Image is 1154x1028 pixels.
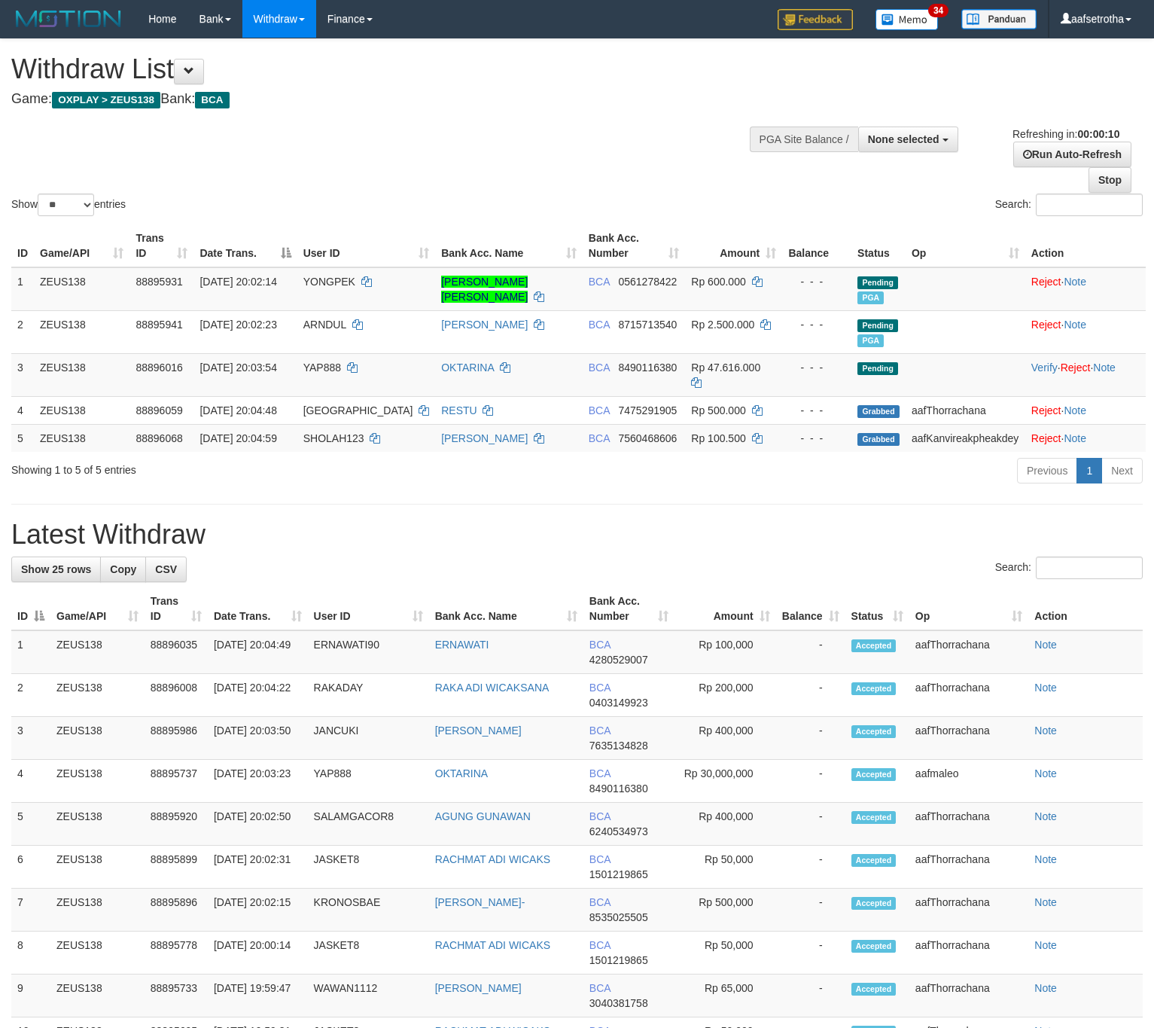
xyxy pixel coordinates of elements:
[145,760,208,803] td: 88895737
[34,310,129,353] td: ZEUS138
[11,456,470,477] div: Showing 1 to 5 of 5 entries
[995,194,1143,216] label: Search:
[589,782,648,795] span: Copy 8490116380 to clipboard
[851,682,897,695] span: Accepted
[135,319,182,331] span: 88895941
[788,360,845,375] div: - - -
[50,674,145,717] td: ZEUS138
[50,587,145,630] th: Game/API: activate to sort column ascending
[909,674,1028,717] td: aafThorrachana
[11,92,754,107] h4: Game: Bank:
[691,361,760,374] span: Rp 47.616.000
[589,939,610,951] span: BCA
[1025,310,1146,353] td: ·
[135,432,182,444] span: 88896068
[297,224,436,267] th: User ID: activate to sort column ascending
[435,224,583,267] th: Bank Acc. Name: activate to sort column ascending
[851,725,897,738] span: Accepted
[583,587,674,630] th: Bank Acc. Number: activate to sort column ascending
[50,846,145,889] td: ZEUS138
[909,760,1028,803] td: aafmaleo
[1031,361,1058,374] a: Verify
[11,557,101,582] a: Show 25 rows
[1012,128,1119,140] span: Refreshing in:
[589,982,610,994] span: BCA
[208,975,308,1017] td: [DATE] 19:59:47
[589,404,610,416] span: BCA
[441,319,528,331] a: [PERSON_NAME]
[589,810,610,822] span: BCA
[674,846,776,889] td: Rp 50,000
[674,630,776,674] td: Rp 100,000
[435,639,489,651] a: ERNAWATI
[308,889,429,932] td: KRONOSBAE
[1089,167,1131,193] a: Stop
[308,932,429,975] td: JASKET8
[1034,639,1057,651] a: Note
[961,9,1037,29] img: panduan.png
[308,587,429,630] th: User ID: activate to sort column ascending
[199,432,276,444] span: [DATE] 20:04:59
[11,803,50,846] td: 5
[776,803,845,846] td: -
[1017,458,1077,483] a: Previous
[308,846,429,889] td: JASKET8
[441,404,477,416] a: RESTU
[1013,142,1131,167] a: Run Auto-Refresh
[208,717,308,760] td: [DATE] 20:03:50
[851,811,897,824] span: Accepted
[34,267,129,311] td: ZEUS138
[11,54,754,84] h1: Withdraw List
[38,194,94,216] select: Showentries
[857,319,898,332] span: Pending
[308,717,429,760] td: JANCUKI
[995,557,1143,579] label: Search:
[1025,424,1146,452] td: ·
[1034,724,1057,737] a: Note
[909,630,1028,674] td: aafThorrachana
[303,432,364,444] span: SHOLAH123
[441,276,528,303] a: [PERSON_NAME] [PERSON_NAME]
[11,674,50,717] td: 2
[589,319,610,331] span: BCA
[776,932,845,975] td: -
[199,276,276,288] span: [DATE] 20:02:14
[1064,432,1086,444] a: Note
[195,92,229,108] span: BCA
[11,932,50,975] td: 8
[858,127,958,152] button: None selected
[691,404,745,416] span: Rp 500.000
[208,846,308,889] td: [DATE] 20:02:31
[857,362,898,375] span: Pending
[868,133,939,145] span: None selected
[909,889,1028,932] td: aafThorrachana
[589,868,648,880] span: Copy 1501219865 to clipboard
[618,404,677,416] span: Copy 7475291905 to clipboard
[1061,361,1091,374] a: Reject
[589,654,648,666] span: Copy 4280529007 to clipboard
[1034,682,1057,694] a: Note
[199,361,276,374] span: [DATE] 20:03:54
[145,803,208,846] td: 88895920
[110,563,136,575] span: Copy
[135,404,182,416] span: 88896059
[11,630,50,674] td: 1
[1034,810,1057,822] a: Note
[34,353,129,396] td: ZEUS138
[208,760,308,803] td: [DATE] 20:03:23
[851,940,897,953] span: Accepted
[674,587,776,630] th: Amount: activate to sort column ascending
[776,630,845,674] td: -
[851,224,906,267] th: Status
[857,291,884,304] span: Marked by aafnoeunsreypich
[851,639,897,652] span: Accepted
[851,854,897,867] span: Accepted
[782,224,851,267] th: Balance
[145,889,208,932] td: 88895896
[199,404,276,416] span: [DATE] 20:04:48
[1076,458,1102,483] a: 1
[145,557,187,582] a: CSV
[145,975,208,1017] td: 88895733
[435,853,551,865] a: RACHMAT ADI WICAKS
[1101,458,1143,483] a: Next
